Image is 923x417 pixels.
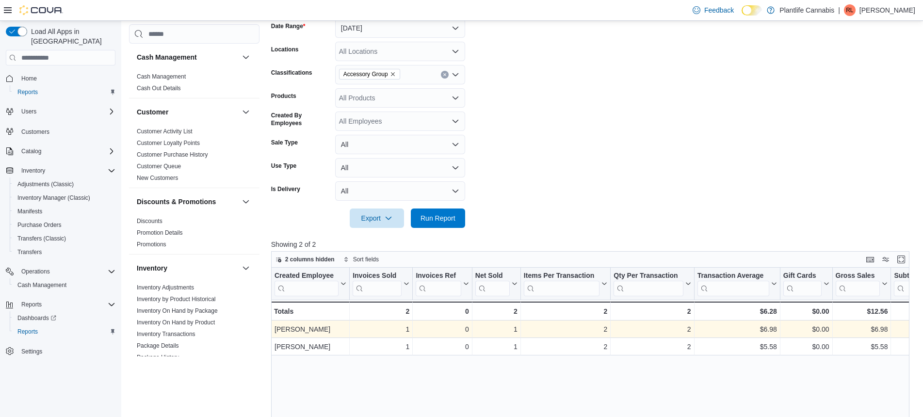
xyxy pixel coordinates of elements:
[335,181,465,201] button: All
[783,272,822,281] div: Gift Cards
[835,323,888,335] div: $6.98
[14,246,115,258] span: Transfers
[17,194,90,202] span: Inventory Manager (Classic)
[271,185,300,193] label: Is Delivery
[2,298,119,311] button: Reports
[137,229,183,237] span: Promotion Details
[137,151,208,158] a: Customer Purchase History
[416,341,469,353] div: 0
[10,278,119,292] button: Cash Management
[137,84,181,92] span: Cash Out Details
[689,0,738,20] a: Feedback
[137,295,216,303] span: Inventory by Product Historical
[21,348,42,355] span: Settings
[137,107,238,117] button: Customer
[17,165,115,176] span: Inventory
[19,5,63,15] img: Cova
[614,272,691,296] button: Qty Per Transaction
[880,254,891,265] button: Display options
[271,69,312,77] label: Classifications
[10,232,119,245] button: Transfers (Classic)
[10,205,119,218] button: Manifests
[17,281,66,289] span: Cash Management
[350,208,404,228] button: Export
[17,145,45,157] button: Catalog
[17,221,62,229] span: Purchase Orders
[335,158,465,177] button: All
[274,305,346,317] div: Totals
[14,178,78,190] a: Adjustments (Classic)
[137,217,162,225] span: Discounts
[137,139,200,147] span: Customer Loyalty Points
[21,301,42,308] span: Reports
[14,192,94,204] a: Inventory Manager (Classic)
[137,163,181,170] a: Customer Queue
[475,305,518,317] div: 2
[835,272,880,296] div: Gross Sales
[137,218,162,225] a: Discounts
[783,341,829,353] div: $0.00
[697,305,777,317] div: $6.28
[137,284,194,291] span: Inventory Adjustments
[614,323,691,335] div: 2
[835,272,888,296] button: Gross Sales
[783,272,829,296] button: Gift Cards
[14,206,46,217] a: Manifests
[137,296,216,303] a: Inventory by Product Historical
[137,284,194,291] a: Inventory Adjustments
[697,272,769,296] div: Transaction Average
[524,305,608,317] div: 2
[14,192,115,204] span: Inventory Manager (Classic)
[859,4,915,16] p: [PERSON_NAME]
[271,112,331,127] label: Created By Employees
[137,307,218,315] span: Inventory On Hand by Package
[697,272,777,296] button: Transaction Average
[271,162,296,170] label: Use Type
[864,254,876,265] button: Keyboard shortcuts
[452,117,459,125] button: Open list of options
[353,323,409,335] div: 1
[137,107,168,117] h3: Customer
[285,256,335,263] span: 2 columns hidden
[271,46,299,53] label: Locations
[524,272,600,296] div: Items Per Transaction
[353,341,409,353] div: 1
[416,272,469,296] button: Invoices Ref
[14,279,70,291] a: Cash Management
[14,86,42,98] a: Reports
[452,94,459,102] button: Open list of options
[614,272,683,296] div: Qty Per Transaction
[17,208,42,215] span: Manifests
[21,167,45,175] span: Inventory
[838,4,840,16] p: |
[137,151,208,159] span: Customer Purchase History
[17,106,115,117] span: Users
[17,106,40,117] button: Users
[271,92,296,100] label: Products
[137,354,179,361] a: Package History
[275,272,346,296] button: Created Employee
[137,307,218,314] a: Inventory On Hand by Package
[137,73,186,80] span: Cash Management
[137,140,200,146] a: Customer Loyalty Points
[17,328,38,336] span: Reports
[14,246,46,258] a: Transfers
[137,128,193,135] a: Customer Activity List
[835,272,880,281] div: Gross Sales
[475,272,510,281] div: Net Sold
[614,341,691,353] div: 2
[137,263,167,273] h3: Inventory
[704,5,734,15] span: Feedback
[614,272,683,281] div: Qty Per Transaction
[17,72,115,84] span: Home
[14,86,115,98] span: Reports
[895,254,907,265] button: Enter fullscreen
[14,206,115,217] span: Manifests
[17,235,66,242] span: Transfers (Classic)
[10,245,119,259] button: Transfers
[275,323,346,335] div: [PERSON_NAME]
[524,323,608,335] div: 2
[137,241,166,248] span: Promotions
[524,341,608,353] div: 2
